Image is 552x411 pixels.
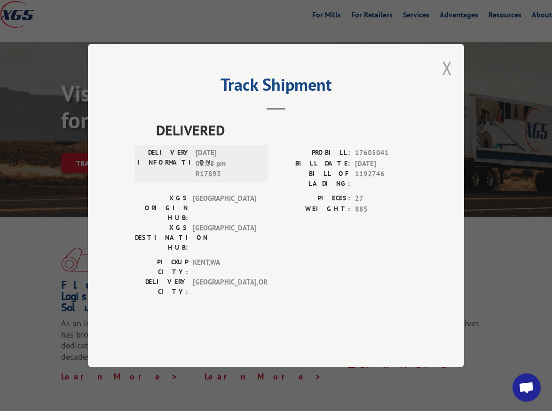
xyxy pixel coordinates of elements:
label: XGS ORIGIN HUB: [135,193,188,223]
span: 27 [355,193,417,204]
label: DELIVERY CITY: [135,277,188,297]
label: PICKUP CITY: [135,257,188,277]
span: [GEOGRAPHIC_DATA] [193,193,256,223]
span: 1192746 [355,169,417,189]
label: PROBILL: [276,148,350,158]
span: KENT , WA [193,257,256,277]
div: Open chat [513,373,541,402]
span: DELIVERED [156,119,417,141]
label: BILL DATE: [276,158,350,169]
label: WEIGHT: [276,204,350,215]
h2: Track Shipment [135,78,417,96]
span: [DATE] 03:08 pm R17893 [196,148,259,180]
span: [DATE] [355,158,417,169]
button: Close modal [442,55,452,80]
span: [GEOGRAPHIC_DATA] [193,223,256,253]
span: 17605041 [355,148,417,158]
label: XGS DESTINATION HUB: [135,223,188,253]
label: PIECES: [276,193,350,204]
span: 885 [355,204,417,215]
label: BILL OF LADING: [276,169,350,189]
span: [GEOGRAPHIC_DATA] , OR [193,277,256,297]
label: DELIVERY INFORMATION: [138,148,191,180]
